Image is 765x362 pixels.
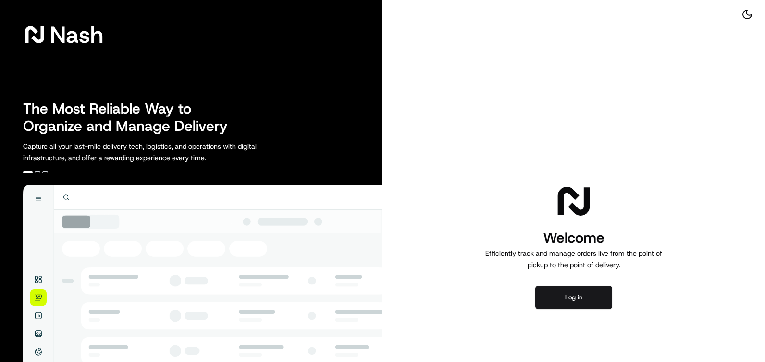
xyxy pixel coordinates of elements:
[535,286,612,309] button: Log in
[50,25,103,44] span: Nash
[23,141,300,164] p: Capture all your last-mile delivery tech, logistics, and operations with digital infrastructure, ...
[481,228,666,247] h1: Welcome
[481,247,666,271] p: Efficiently track and manage orders live from the point of pickup to the point of delivery.
[23,100,238,135] h2: The Most Reliable Way to Organize and Manage Delivery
